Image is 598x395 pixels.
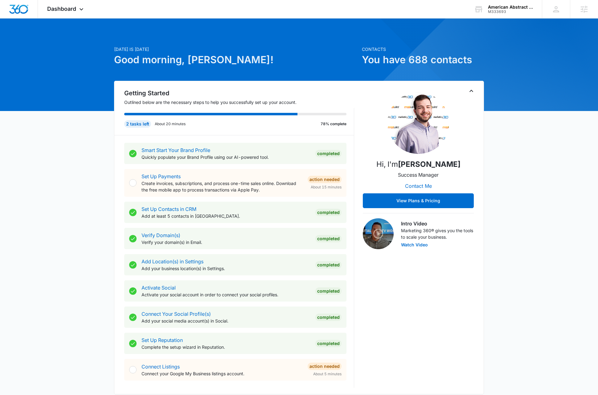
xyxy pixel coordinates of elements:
a: Activate Social [141,285,176,291]
div: Completed [315,340,342,347]
a: Set Up Contacts in CRM [141,206,196,212]
div: Completed [315,314,342,321]
a: Add Location(s) in Settings [141,258,203,265]
h2: Getting Started [124,88,354,98]
p: Quickly populate your Brand Profile using our AI-powered tool. [141,154,310,160]
div: account id [488,10,533,14]
p: 78% complete [321,121,346,127]
img: Nathan Hoover [387,92,449,154]
p: Create invoices, subscriptions, and process one-time sales online. Download the free mobile app t... [141,180,303,193]
div: Action Needed [308,176,342,183]
div: Completed [315,235,342,242]
span: About 15 minutes [311,184,342,190]
p: Add your business location(s) in Settings. [141,265,310,272]
a: Set Up Payments [141,173,181,179]
a: Smart Start Your Brand Profile [141,147,210,153]
a: Connect Your Social Profile(s) [141,311,211,317]
p: Contacts [362,46,484,52]
div: account name [488,5,533,10]
p: Activate your social account in order to connect your social profiles. [141,291,310,298]
a: Verify Domain(s) [141,232,180,238]
p: Hi, I'm [376,159,461,170]
h1: Good morning, [PERSON_NAME]! [114,52,358,67]
div: Completed [315,287,342,295]
p: Success Manager [398,171,439,179]
button: Toggle Collapse [468,87,475,95]
p: [DATE] is [DATE] [114,46,358,52]
div: Completed [315,209,342,216]
p: Marketing 360® gives you the tools to scale your business. [401,227,474,240]
h1: You have 688 contacts [362,52,484,67]
p: Complete the setup wizard in Reputation. [141,344,310,350]
button: View Plans & Pricing [363,193,474,208]
h3: Intro Video [401,220,474,227]
div: Action Needed [308,363,342,370]
a: Set Up Reputation [141,337,183,343]
span: Dashboard [47,6,76,12]
img: Intro Video [363,218,394,249]
p: Outlined below are the necessary steps to help you successfully set up your account. [124,99,354,105]
div: Completed [315,261,342,269]
p: Verify your domain(s) in Email. [141,239,310,245]
button: Watch Video [401,243,428,247]
p: About 20 minutes [155,121,186,127]
p: Add at least 5 contacts in [GEOGRAPHIC_DATA]. [141,213,310,219]
div: Completed [315,150,342,157]
p: Add your social media account(s) in Social. [141,318,310,324]
p: Connect your Google My Business listings account. [141,370,303,377]
button: Contact Me [399,179,438,193]
a: Connect Listings [141,364,180,370]
span: About 5 minutes [313,371,342,377]
strong: [PERSON_NAME] [398,160,461,169]
div: 2 tasks left [124,120,151,128]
